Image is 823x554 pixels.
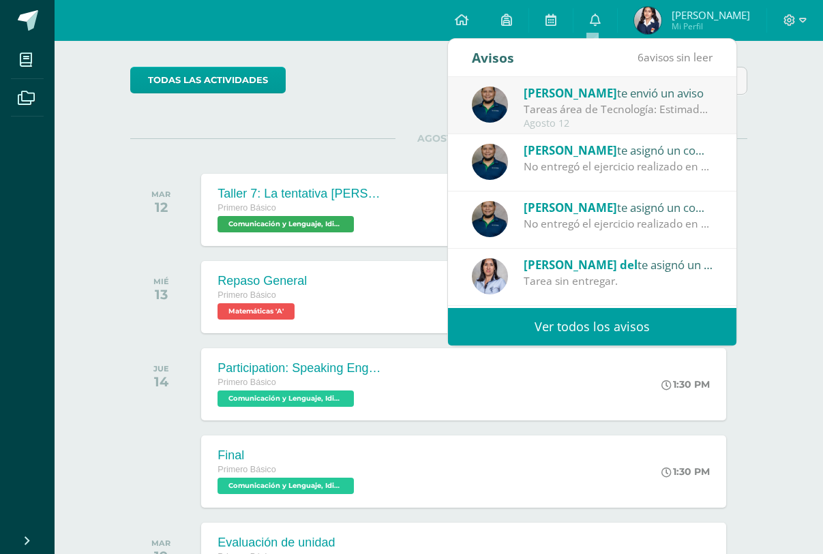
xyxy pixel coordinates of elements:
[151,189,170,199] div: MAR
[218,465,275,474] span: Primero Básico
[153,373,169,390] div: 14
[472,144,508,180] img: d75c63bec02e1283ee24e764633d115c.png
[524,102,713,117] div: Tareas área de Tecnología: Estimados padres de familia: Reciban un cordial saludo. El motivo de e...
[524,84,713,102] div: te envió un aviso
[472,87,508,123] img: d75c63bec02e1283ee24e764633d115c.png
[218,478,354,494] span: Comunicación y Lenguaje, Idioma Extranjero Inglés 'A'
[661,465,710,478] div: 1:30 PM
[218,290,275,300] span: Primero Básico
[153,277,169,286] div: MIÉ
[524,216,713,232] div: No entregó el ejercicio realizado en clase. Puede entregar a más tardar el [DATE] 14 sobre el 80%.
[661,378,710,390] div: 1:30 PM
[524,118,713,129] div: Agosto 12
[524,159,713,174] div: No entregó el ejercicio realizado en clase. Puede entregar a más tardar el [DATE] 14 sobre el 80%.
[218,378,275,387] span: Primero Básico
[524,257,638,273] span: [PERSON_NAME] del
[634,7,661,34] img: 719d6acfa2949b42f33deb0e2ee53ec7.png
[638,50,713,65] span: avisos sin leer
[218,203,275,213] span: Primero Básico
[151,199,170,215] div: 12
[218,536,357,550] div: Evaluación de unidad
[218,187,381,201] div: Taller 7: La tentativa [PERSON_NAME]
[218,216,354,232] span: Comunicación y Lenguaje, Idioma Español 'A'
[448,308,736,345] a: Ver todos los avisos
[218,361,381,375] div: Participation: Speaking English
[151,538,170,548] div: MAR
[218,274,307,288] div: Repaso General
[524,85,617,101] span: [PERSON_NAME]
[153,286,169,303] div: 13
[218,390,354,407] span: Comunicación y Lenguaje, Idioma Extranjero Inglés 'A'
[524,200,617,215] span: [PERSON_NAME]
[218,303,295,320] span: Matemáticas 'A'
[524,142,617,158] span: [PERSON_NAME]
[472,201,508,237] img: d75c63bec02e1283ee24e764633d115c.png
[638,50,644,65] span: 6
[472,258,508,294] img: 8adba496f07abd465d606718f465fded.png
[672,20,750,32] span: Mi Perfil
[395,132,483,144] span: AGOSTO
[218,448,357,463] div: Final
[524,198,713,216] div: te asignó un comentario en 'Ejercicio 4, reporte robótica' para 'Tecnologías del Aprendizaje y la...
[672,8,750,22] span: [PERSON_NAME]
[524,141,713,159] div: te asignó un comentario en 'Ejercicio 5, Mecanet' para 'Tecnologías del Aprendizaje y la Comunica...
[524,273,713,289] div: Tarea sin entregar.
[524,256,713,273] div: te asignó un comentario en 'Porcentaje' para 'Matemáticas'
[130,67,286,93] a: todas las Actividades
[153,364,169,373] div: JUE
